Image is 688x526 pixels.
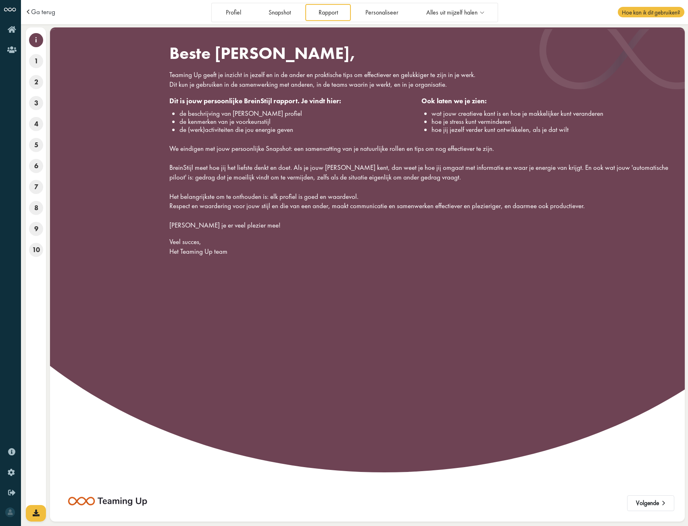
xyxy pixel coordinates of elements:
span: 6 [29,159,43,173]
div: Ook laten we je zien: [421,96,673,106]
li: de kenmerken van je voorkeursstijl [179,117,421,125]
li: de beschrijving van [PERSON_NAME] profiel [179,109,421,117]
li: wat jouw creatieve kant is en hoe je makkelijker kunt veranderen [432,109,673,117]
h1: Beste [PERSON_NAME], [169,43,673,63]
span: Hoe kan ik dit gebruiken? [618,7,684,17]
button: Volgende [627,495,674,511]
span: 9 [29,222,43,236]
div: We eindigen met jouw persoonlijke Snapshot: een samenvatting van je natuurlijke rollen en tips om... [163,43,673,263]
a: Ga terug [31,8,55,15]
img: teaming-logo.png [67,495,148,508]
p: Veel succes, Het Teaming Up team [169,237,673,257]
span: i [29,33,43,47]
span: Alles uit mijzelf halen [426,9,477,16]
span: 2 [29,75,43,89]
li: de (werk)activiteiten die jou energie geven [179,125,421,134]
span: 10 [29,243,43,257]
span: 3 [29,96,43,110]
li: hoe jij jezelf verder kunt ontwikkelen, als je dat wilt [432,125,673,134]
a: Profiel [213,4,254,21]
a: Alles uit mijzelf halen [413,4,496,21]
span: BreinStijl meet hoe jij het liefste denkt en doet. Als je jouw [PERSON_NAME] kent, dan weet je ho... [169,163,668,182]
span: 8 [29,201,43,215]
p: Het belangrijkste om te onthouden is: elk profiel is goed en waardevol. Respect en waardering voo... [169,182,673,230]
span: 5 [29,138,43,152]
div: Dit is jouw persoonlijke BreinStijl rapport. Je vindt hier: [169,96,421,106]
a: Snapshot [256,4,304,21]
p: Teaming Up geeft je inzicht in jezelf en in de ander en praktische tips om effectiever en gelukki... [169,70,673,90]
span: 7 [29,180,43,194]
li: hoe je stress kunt verminderen [432,117,673,125]
span: 1 [29,54,43,68]
a: Rapport [305,4,351,21]
a: Personaliseer [352,4,412,21]
span: 4 [29,117,43,131]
